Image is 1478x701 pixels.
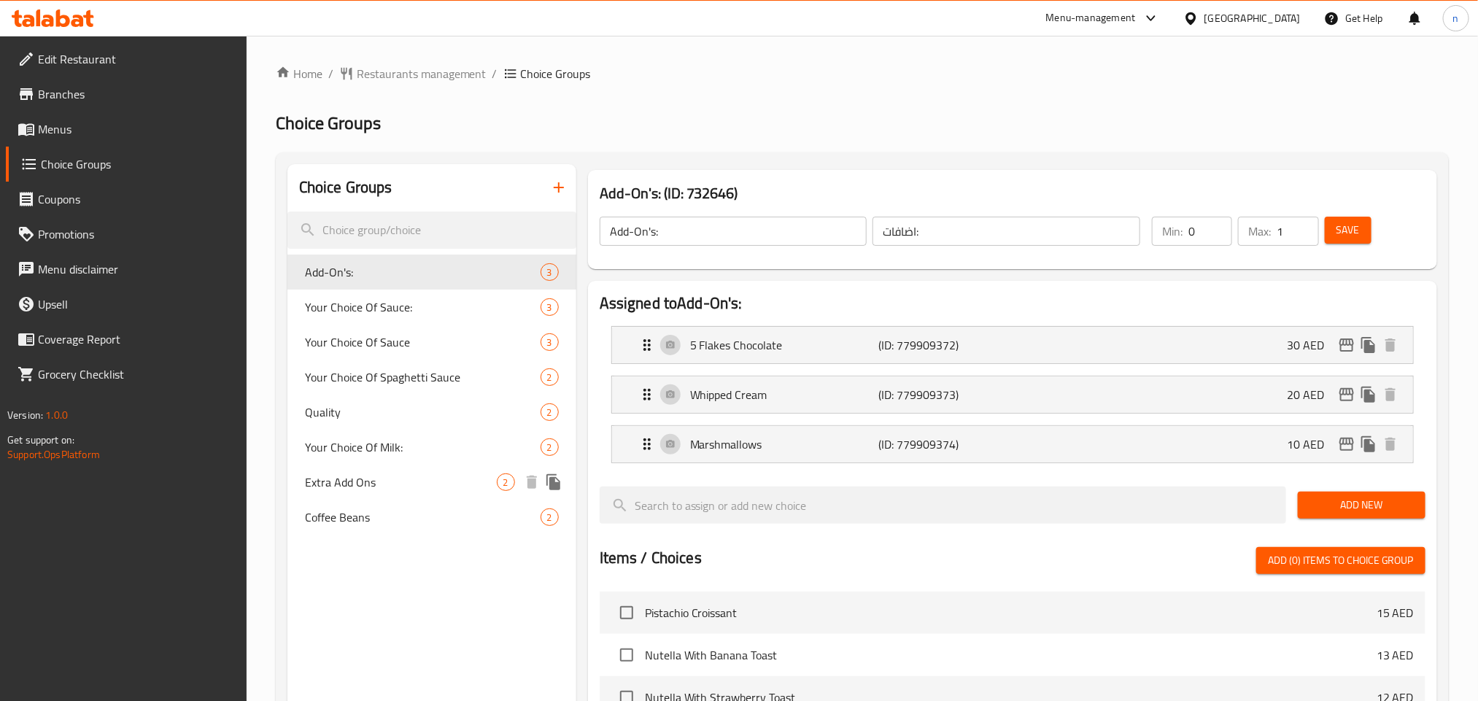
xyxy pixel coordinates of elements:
div: [GEOGRAPHIC_DATA] [1204,10,1301,26]
p: 10 AED [1287,435,1336,453]
span: Restaurants management [357,65,487,82]
div: Expand [612,376,1413,413]
span: Select choice [611,597,642,628]
button: Add New [1298,492,1425,519]
h2: Choice Groups [299,177,392,198]
div: Expand [612,327,1413,363]
p: Marshmallows [690,435,878,453]
span: Edit Restaurant [38,50,235,68]
p: Whipped Cream [690,386,878,403]
span: 2 [541,371,558,384]
span: Branches [38,85,235,103]
div: Add-On's:3 [287,255,576,290]
button: Save [1325,217,1371,244]
span: Upsell [38,295,235,313]
span: Version: [7,406,43,425]
input: search [287,212,576,249]
span: Your Choice Of Milk: [305,438,541,456]
div: Choices [541,403,559,421]
p: 15 AED [1377,604,1414,621]
span: Select choice [611,640,642,670]
span: Menus [38,120,235,138]
nav: breadcrumb [276,65,1449,82]
button: edit [1336,433,1358,455]
span: Add New [1309,496,1414,514]
p: (ID: 779909374) [878,435,1004,453]
p: (ID: 779909373) [878,386,1004,403]
button: duplicate [543,471,565,493]
div: Choices [541,298,559,316]
p: 20 AED [1287,386,1336,403]
p: 13 AED [1377,646,1414,664]
span: Your Choice Of Spaghetti Sauce [305,368,541,386]
a: Upsell [6,287,247,322]
button: delete [1380,334,1401,356]
a: Home [276,65,322,82]
p: Min: [1162,222,1183,240]
p: 30 AED [1287,336,1336,354]
h2: Items / Choices [600,547,702,569]
span: Choice Groups [521,65,591,82]
button: duplicate [1358,334,1380,356]
span: Menu disclaimer [38,260,235,278]
div: Extra Add Ons2deleteduplicate [287,465,576,500]
p: Max: [1248,222,1271,240]
a: Coupons [6,182,247,217]
a: Restaurants management [339,65,487,82]
div: Choices [541,263,559,281]
p: (ID: 779909372) [878,336,1004,354]
button: duplicate [1358,433,1380,455]
div: Your Choice Of Sauce:3 [287,290,576,325]
div: Choices [541,508,559,526]
li: / [492,65,498,82]
a: Edit Restaurant [6,42,247,77]
span: Choice Groups [41,155,235,173]
a: Grocery Checklist [6,357,247,392]
span: 3 [541,301,558,314]
span: Coupons [38,190,235,208]
div: Menu-management [1046,9,1136,27]
span: Your Choice Of Sauce: [305,298,541,316]
span: 2 [541,511,558,524]
a: Choice Groups [6,147,247,182]
span: Coverage Report [38,330,235,348]
button: delete [1380,433,1401,455]
button: Add (0) items to choice group [1256,547,1425,574]
h3: Add-On's: (ID: 732646) [600,182,1425,205]
span: Add (0) items to choice group [1268,551,1414,570]
a: Coverage Report [6,322,247,357]
button: edit [1336,334,1358,356]
span: Choice Groups [276,106,381,139]
a: Menu disclaimer [6,252,247,287]
span: Extra Add Ons [305,473,497,491]
span: Get support on: [7,430,74,449]
span: 3 [541,336,558,349]
input: search [600,487,1286,524]
div: Coffee Beans2 [287,500,576,535]
li: Expand [600,419,1425,469]
span: Quality [305,403,541,421]
button: delete [1380,384,1401,406]
li: Expand [600,320,1425,370]
span: 1.0.0 [45,406,68,425]
div: Your Choice Of Sauce3 [287,325,576,360]
span: 3 [541,266,558,279]
div: Choices [541,438,559,456]
span: Coffee Beans [305,508,541,526]
h2: Assigned to Add-On's: [600,293,1425,314]
span: Promotions [38,225,235,243]
div: Choices [541,333,559,351]
span: Add-On's: [305,263,541,281]
span: 2 [498,476,514,489]
span: Grocery Checklist [38,365,235,383]
span: Save [1336,221,1360,239]
div: Quality2 [287,395,576,430]
span: 2 [541,406,558,419]
a: Support.OpsPlatform [7,445,100,464]
a: Branches [6,77,247,112]
li: / [328,65,333,82]
span: Nutella With Banana Toast [645,646,1377,664]
div: Your Choice Of Spaghetti Sauce2 [287,360,576,395]
div: Expand [612,426,1413,462]
a: Menus [6,112,247,147]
